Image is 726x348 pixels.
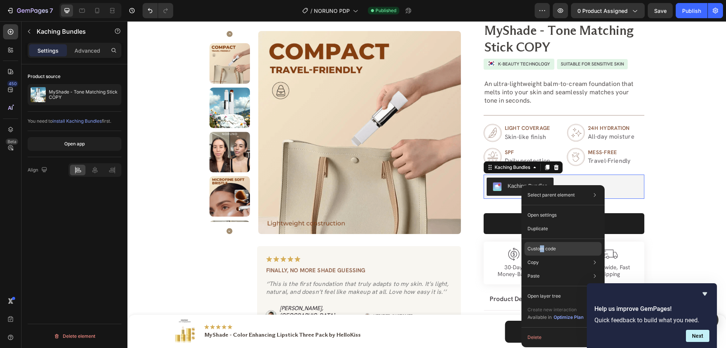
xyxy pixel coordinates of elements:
span: install Kaching Bundles [53,118,102,124]
button: 7 [3,3,56,18]
button: Next question [686,330,709,342]
span: Available in [527,314,552,320]
button: Open app [28,137,121,151]
p: Duplicate [527,225,548,232]
img: gempages_584964709569004178-84ca163b-a431-4bf9-8bcd-46e24bc23929.svg [439,103,458,120]
button: Kaching Bundles [359,156,426,175]
p: Open layer tree [527,293,561,300]
iframe: Design area [127,21,726,348]
img: gempages_584964709569004178-43e8293f-6b98-4cba-85ac-b63633fd283c.svg [410,179,417,187]
span: Published [375,7,396,14]
div: You need to first. [28,118,121,125]
p: Skin-like finish [377,112,423,120]
h2: Help us improve GemPages! [594,304,709,314]
p: LIGHT COVERAGE [377,103,423,110]
p: An ultra-lightweight balm-to-cream foundation that melts into your skin and seamlessly matches yo... [357,58,516,83]
p: 7 [50,6,53,15]
div: Undo/Redo [143,3,173,18]
img: gempages_584964709569004178-a97e8898-233e-4383-b8d1-e38a1acbd417.svg [356,126,374,145]
div: Beta [6,139,18,145]
img: gempages_584964709569004178-170a351b-f9e9-4cc0-8b84-e42c0e68b048.svg [423,226,441,240]
div: Open app [64,140,85,147]
p: k-bEAUTY TECHNOLOGY [371,40,422,45]
p: Daily protection [377,136,423,144]
p: Open settings [527,212,557,218]
button: Add to cart [356,192,517,213]
p: Select parent element [527,192,575,198]
div: Publish [682,7,701,15]
p: 24h Hydration [461,103,507,110]
p: suitable for sensitive skin [433,40,496,45]
p: All-day moisture [461,112,507,120]
p: ADD TO CART [445,306,487,315]
p: Paste [527,273,540,279]
span: / [310,7,312,15]
img: gempages_584964709569004178-ac6d6572-dc97-41d8-97f7-538d84072ca2.svg [473,226,490,240]
img: gempages_584964709569004178-3b6b0588-f76a-41a5-bbe5-79ce4f0b000f.svg [439,126,458,145]
img: gempages_584964709569004178-c94f2780-c2f4-4a39-8869-cca8003d9cd4.svg [356,103,374,121]
div: Align [28,165,49,175]
img: product feature img [31,87,46,102]
p: spf [377,128,423,134]
button: Hide survey [700,289,709,298]
p: [PERSON_NAME], [GEOGRAPHIC_DATA], [GEOGRAPHIC_DATA] [152,284,225,306]
p: Kaching Bundles [37,27,101,36]
p: 30-Day Money-Back [370,243,403,256]
img: gempages_584964709569004178-6f860408-0c63-499d-8980-4a8601c80eec.svg [237,292,242,297]
button: Optimize Plan [553,314,584,321]
img: gempages_584964709569004178-181dadab-70e1-4e39-8648-37945e65b568.svg [378,226,395,240]
p: ‘’This is the first foundation that truly adapts to my skin. It’s light, natural, and doesn’t fee... [139,259,324,275]
div: 450 [7,81,18,87]
div: Optimize Plan [554,314,583,321]
p: Travel-Friendly [461,136,503,144]
button: <p>ADD TO CART</p> [378,300,555,321]
img: gempages_584964709569004178-f5deb849-9358-4e73-9400-d19b9f4060be.svg [138,234,174,242]
img: gempages_584964709569004178-ee0f5cf5-b1fd-4b01-85f6-08b86855fb62.webp [360,39,368,45]
p: Advanced [74,47,100,55]
button: Delete [524,331,602,344]
p: Product Details [362,273,407,282]
p: Perfect Match on First Try! [414,243,450,256]
p: Quick feedback to build what you need. [594,317,709,324]
span: Ships by [420,179,442,187]
span: Save [654,8,667,14]
p: Custom code [527,245,556,252]
div: Product source [28,73,60,80]
div: Delete element [54,332,95,341]
button: Save [648,3,673,18]
p: Verified Customer [245,292,285,297]
button: 0 product assigned [571,3,645,18]
p: MyShade - Tone Matching Stick COPY [49,89,118,100]
button: Delete element [28,330,121,342]
div: Add to cart [414,198,459,207]
img: KachingBundles.png [365,161,374,170]
p: Worldwide, Fast Shipping [461,243,503,256]
p: mess-free [461,128,503,134]
img: gempages_584964709569004178-122653ac-a7f2-40d2-a6b1-b1086a105911.webp [138,289,149,300]
p: Settings [37,47,59,55]
button: Publish [676,3,707,18]
div: Kaching Bundles [380,161,420,169]
div: Help us improve GemPages! [594,289,709,342]
span: NORUNO PDP [314,7,350,15]
button: Carousel Back Arrow [99,10,105,16]
p: Finally, no more shade guessing [139,246,324,253]
span: [DATE] [444,179,462,187]
button: Carousel Next Arrow [99,207,105,213]
span: 0 product assigned [577,7,628,15]
div: Kaching Bundles [366,143,404,150]
p: Create new interaction [527,306,584,314]
p: Copy [527,259,539,266]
